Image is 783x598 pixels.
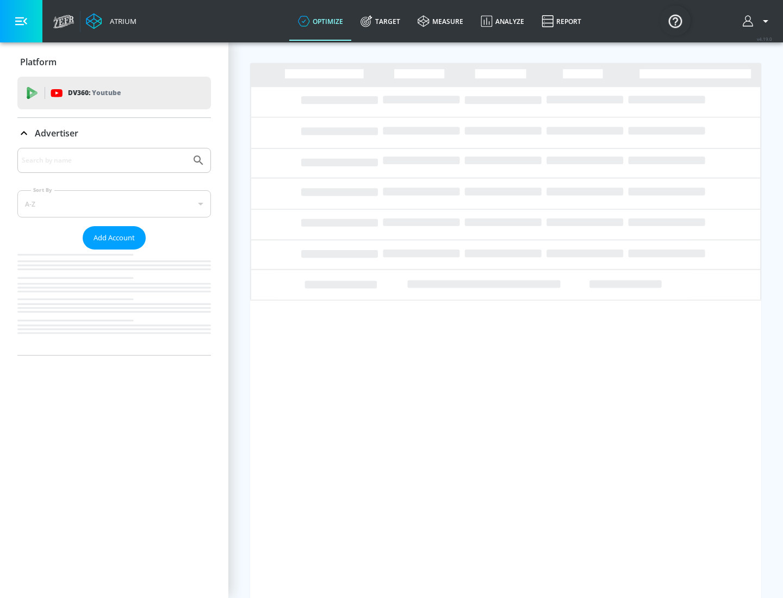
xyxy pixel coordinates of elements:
p: Youtube [92,87,121,98]
a: Analyze [472,2,533,41]
label: Sort By [31,186,54,194]
p: DV360: [68,87,121,99]
p: Advertiser [35,127,78,139]
span: v 4.19.0 [757,36,772,42]
div: Advertiser [17,148,211,355]
a: measure [409,2,472,41]
span: Add Account [94,232,135,244]
button: Add Account [83,226,146,250]
p: Platform [20,56,57,68]
a: optimize [289,2,352,41]
div: A-Z [17,190,211,217]
button: Open Resource Center [660,5,691,36]
a: Report [533,2,590,41]
div: DV360: Youtube [17,77,211,109]
nav: list of Advertiser [17,250,211,355]
div: Atrium [105,16,136,26]
div: Platform [17,47,211,77]
input: Search by name [22,153,187,167]
div: Advertiser [17,118,211,148]
a: Atrium [86,13,136,29]
a: Target [352,2,409,41]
